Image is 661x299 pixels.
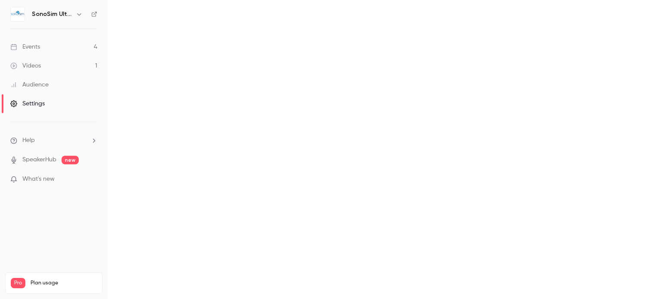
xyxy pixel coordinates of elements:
[62,156,79,164] span: new
[10,43,40,51] div: Events
[22,155,56,164] a: SpeakerHub
[10,80,49,89] div: Audience
[32,10,72,18] h6: SonoSim Ultrasound Training
[11,278,25,288] span: Pro
[22,136,35,145] span: Help
[10,62,41,70] div: Videos
[10,99,45,108] div: Settings
[22,175,55,184] span: What's new
[31,280,97,287] span: Plan usage
[11,7,25,21] img: SonoSim Ultrasound Training
[10,136,97,145] li: help-dropdown-opener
